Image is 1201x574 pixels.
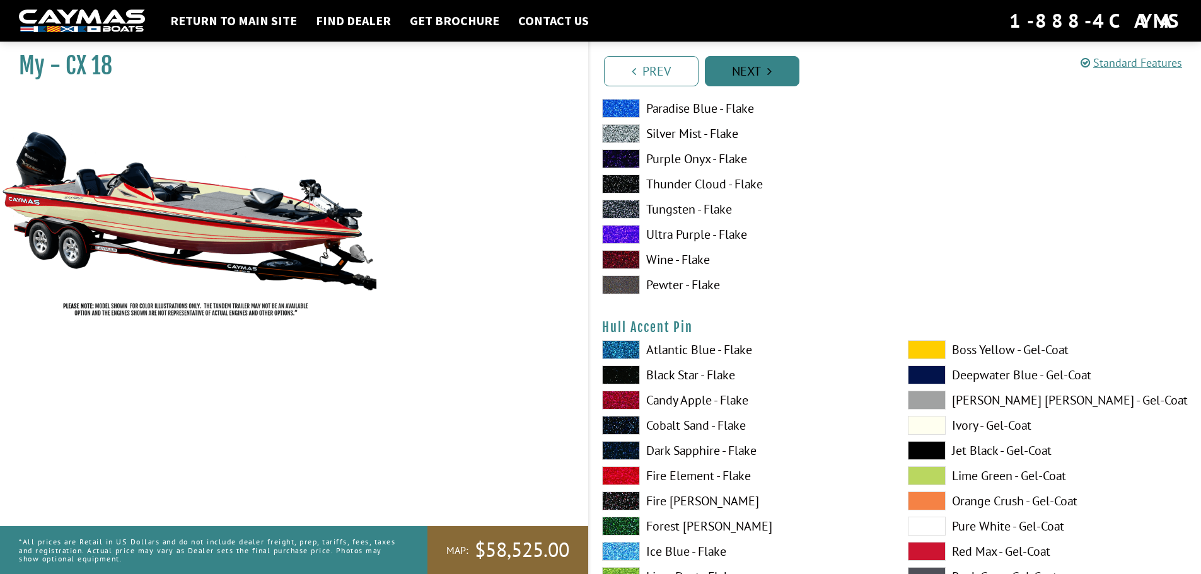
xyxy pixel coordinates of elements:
[1009,7,1182,35] div: 1-888-4CAYMAS
[705,56,799,86] a: Next
[602,365,883,384] label: Black Star - Flake
[602,491,883,510] label: Fire [PERSON_NAME]
[602,149,883,168] label: Purple Onyx - Flake
[310,13,397,29] a: Find Dealer
[908,466,1188,485] label: Lime Green - Gel-Coat
[602,175,883,193] label: Thunder Cloud - Flake
[602,275,883,294] label: Pewter - Flake
[908,441,1188,460] label: Jet Black - Gel-Coat
[512,13,595,29] a: Contact Us
[602,200,883,219] label: Tungsten - Flake
[475,537,569,563] span: $58,525.00
[602,340,883,359] label: Atlantic Blue - Flake
[446,544,468,557] span: MAP:
[19,531,399,569] p: *All prices are Retail in US Dollars and do not include dealer freight, prep, tariffs, fees, taxe...
[164,13,303,29] a: Return to main site
[19,52,557,80] h1: My - CX 18
[602,466,883,485] label: Fire Element - Flake
[602,416,883,435] label: Cobalt Sand - Flake
[908,416,1188,435] label: Ivory - Gel-Coat
[602,319,1189,335] h4: Hull Accent Pin
[908,542,1188,561] label: Red Max - Gel-Coat
[19,9,145,33] img: white-logo-c9c8dbefe5ff5ceceb0f0178aa75bf4bb51f6bca0971e226c86eb53dfe498488.png
[602,225,883,244] label: Ultra Purple - Flake
[602,99,883,118] label: Paradise Blue - Flake
[602,441,883,460] label: Dark Sapphire - Flake
[602,517,883,536] label: Forest [PERSON_NAME]
[602,124,883,143] label: Silver Mist - Flake
[604,56,699,86] a: Prev
[908,391,1188,410] label: [PERSON_NAME] [PERSON_NAME] - Gel-Coat
[602,250,883,269] label: Wine - Flake
[602,391,883,410] label: Candy Apple - Flake
[908,365,1188,384] label: Deepwater Blue - Gel-Coat
[1081,55,1182,70] a: Standard Features
[908,340,1188,359] label: Boss Yellow - Gel-Coat
[403,13,506,29] a: Get Brochure
[908,517,1188,536] label: Pure White - Gel-Coat
[908,491,1188,510] label: Orange Crush - Gel-Coat
[602,542,883,561] label: Ice Blue - Flake
[427,526,588,574] a: MAP:$58,525.00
